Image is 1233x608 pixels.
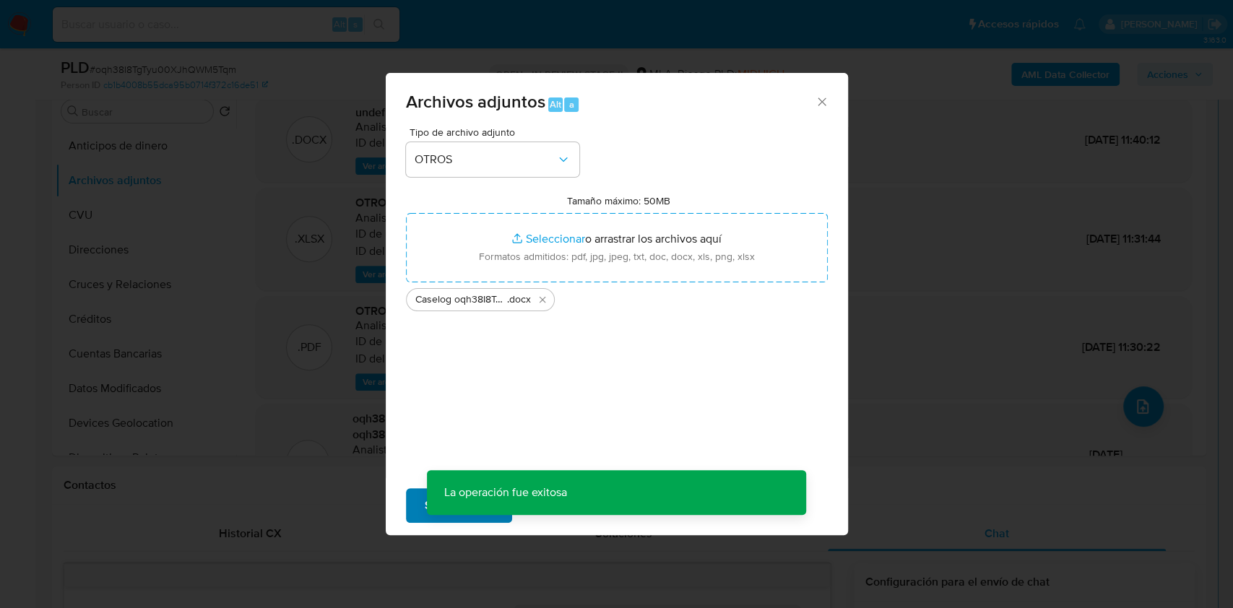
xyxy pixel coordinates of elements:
[569,97,574,111] span: a
[425,490,493,521] span: Subir archivo
[534,291,551,308] button: Eliminar Caselog oqh38I8TgTyu00XJhQWM5Tqm_2025_09_17_12_11_45.docx
[537,490,584,521] span: Cancelar
[427,470,584,515] p: La operación fue exitosa
[415,292,507,307] span: Caselog oqh38I8TgTyu00XJhQWM5Tqm_2025_09_17_12_11_45
[410,127,583,137] span: Tipo de archivo adjunto
[550,97,561,111] span: Alt
[815,95,828,108] button: Cerrar
[406,488,512,523] button: Subir archivo
[406,282,828,311] ul: Archivos seleccionados
[415,152,556,167] span: OTROS
[406,89,545,114] span: Archivos adjuntos
[567,194,670,207] label: Tamaño máximo: 50MB
[507,292,531,307] span: .docx
[406,142,579,177] button: OTROS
